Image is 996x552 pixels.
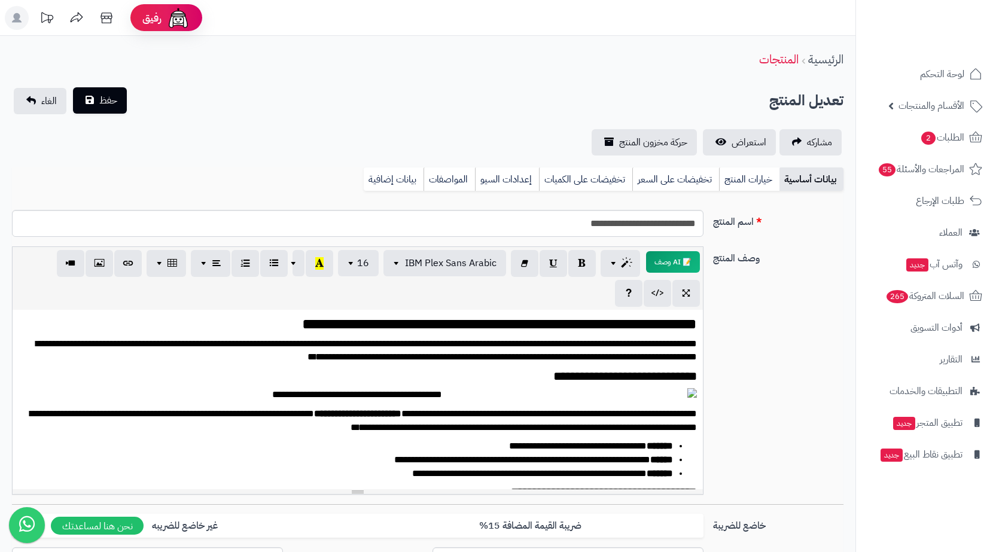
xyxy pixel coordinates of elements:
span: 16 [357,256,369,270]
a: خيارات المنتج [719,167,779,191]
span: حركة مخزون المنتج [619,135,687,150]
label: خاضع للضريبة [708,514,848,533]
img: ai-face.png [166,6,190,30]
span: الأقسام والمنتجات [898,97,964,114]
span: IBM Plex Sans Arabic [405,256,497,270]
span: 2 [921,132,936,145]
span: المراجعات والأسئلة [878,161,964,178]
a: الرئيسية [808,50,843,68]
button: 📝 AI وصف [646,251,700,273]
a: طلبات الإرجاع [863,187,989,215]
a: تطبيق نقاط البيعجديد [863,440,989,469]
span: العملاء [939,224,963,241]
a: مشاركه [779,129,842,155]
label: اسم المنتج [708,210,848,229]
label: ضريبة القيمة المضافة 15% [358,514,703,538]
span: استعراض [732,135,766,150]
span: الطلبات [920,129,964,146]
a: المواصفات [424,167,475,191]
a: تخفيضات على الكميات [539,167,632,191]
a: استعراض [703,129,776,155]
span: جديد [893,417,915,430]
span: طلبات الإرجاع [916,193,964,209]
span: أدوات التسويق [910,319,963,336]
a: الطلبات2 [863,123,989,152]
span: جديد [906,258,928,272]
a: تحديثات المنصة [32,6,62,33]
a: تخفيضات على السعر [632,167,719,191]
span: رفيق [142,11,162,25]
a: الغاء [14,88,66,114]
a: لوحة التحكم [863,60,989,89]
span: وآتس آب [905,256,963,273]
a: العملاء [863,218,989,247]
span: التقارير [940,351,963,368]
a: بيانات أساسية [779,167,843,191]
span: السلات المتروكة [885,288,964,304]
span: 55 [879,163,896,176]
span: تطبيق المتجر [892,414,963,431]
button: IBM Plex Sans Arabic [383,250,506,276]
a: أدوات التسويق [863,313,989,342]
span: الغاء [41,94,57,108]
label: وصف المنتج [708,246,848,266]
a: التطبيقات والخدمات [863,377,989,405]
a: السلات المتروكة265 [863,282,989,310]
a: بيانات إضافية [364,167,424,191]
span: مشاركه [807,135,832,150]
button: حفظ [73,87,127,114]
span: حفظ [99,93,117,108]
a: وآتس آبجديد [863,250,989,279]
span: التطبيقات والخدمات [890,383,963,399]
a: حركة مخزون المنتج [592,129,697,155]
a: المنتجات [759,50,799,68]
a: التقارير [863,345,989,374]
a: المراجعات والأسئلة55 [863,155,989,184]
span: 265 [887,290,908,303]
button: 16 [338,250,379,276]
h2: تعديل المنتج [769,89,843,113]
a: تطبيق المتجرجديد [863,408,989,437]
img: logo-2.png [915,33,985,59]
a: إعدادات السيو [475,167,539,191]
span: لوحة التحكم [920,66,964,83]
label: غير خاضع للضريبه [12,514,358,538]
span: جديد [881,449,903,462]
span: تطبيق نقاط البيع [879,446,963,463]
